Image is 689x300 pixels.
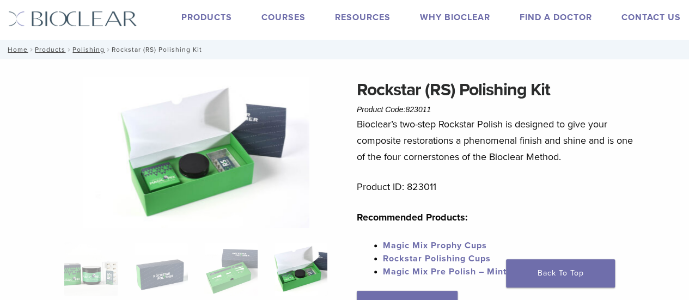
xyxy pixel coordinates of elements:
a: Magic Mix Pre Polish – Mint Flavored [383,266,548,277]
span: / [105,47,112,52]
a: Courses [261,12,306,23]
span: / [65,47,72,52]
a: Home [4,46,28,53]
h1: Rockstar (RS) Polishing Kit [357,77,637,103]
a: Contact Us [621,12,681,23]
a: Find A Doctor [520,12,592,23]
span: / [28,47,35,52]
span: 823011 [405,105,431,114]
a: Products [181,12,232,23]
p: Product ID: 823011 [357,179,637,195]
a: Back To Top [506,259,615,287]
strong: Recommended Products: [357,211,468,223]
img: Rockstar (RS) Polishing Kit - Image 4 [83,77,309,228]
a: Polishing [72,46,105,53]
a: Resources [335,12,391,23]
img: Rockstar (RS) Polishing Kit - Image 3 [204,242,258,296]
img: DSC_6582-copy-324x324.jpg [64,242,118,296]
a: Magic Mix Prophy Cups [383,240,487,251]
p: Bioclear’s two-step Rockstar Polish is designed to give your composite restorations a phenomenal ... [357,116,637,165]
a: Products [35,46,65,53]
img: Rockstar (RS) Polishing Kit - Image 2 [134,242,187,296]
span: Product Code: [357,105,431,114]
a: Rockstar Polishing Cups [383,253,491,264]
img: Bioclear [8,11,137,27]
a: Why Bioclear [420,12,490,23]
img: Rockstar (RS) Polishing Kit - Image 4 [274,242,327,296]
